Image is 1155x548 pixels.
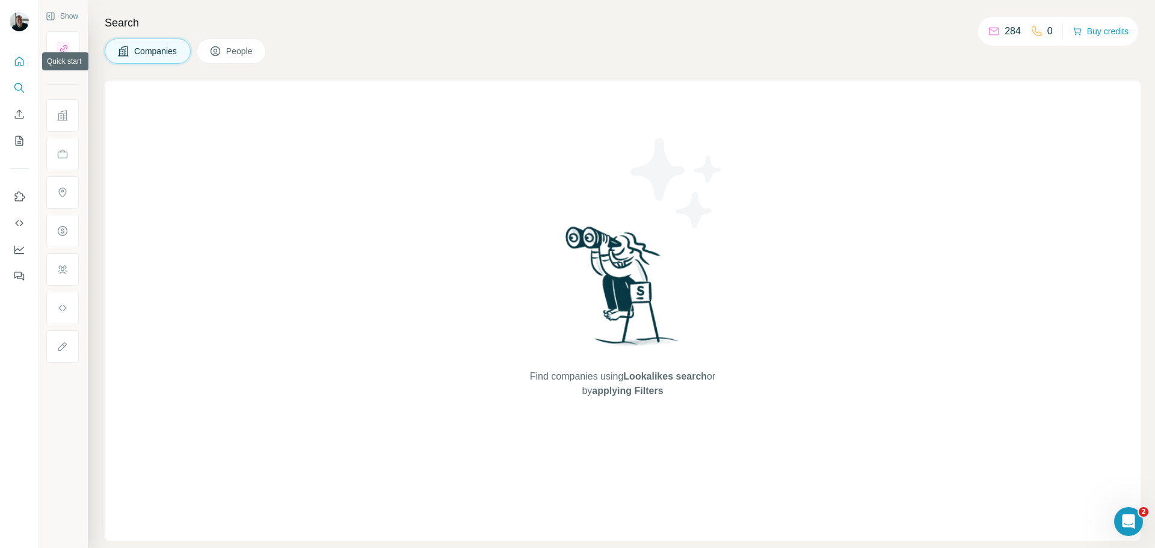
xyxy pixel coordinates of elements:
[623,371,707,381] span: Lookalikes search
[10,186,29,208] button: Use Surfe on LinkedIn
[105,14,1141,31] h4: Search
[623,129,731,237] img: Surfe Illustration - Stars
[10,103,29,125] button: Enrich CSV
[10,51,29,72] button: Quick start
[592,386,663,396] span: applying Filters
[10,212,29,234] button: Use Surfe API
[1047,24,1053,38] p: 0
[1139,507,1148,517] span: 2
[1073,23,1129,40] button: Buy credits
[10,77,29,99] button: Search
[37,7,87,25] button: Show
[226,45,254,57] span: People
[560,223,685,357] img: Surfe Illustration - Woman searching with binoculars
[1114,507,1143,536] iframe: Intercom live chat
[526,369,719,398] span: Find companies using or by
[10,265,29,287] button: Feedback
[1005,24,1021,38] p: 284
[134,45,178,57] span: Companies
[10,130,29,152] button: My lists
[10,239,29,260] button: Dashboard
[10,12,29,31] img: Avatar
